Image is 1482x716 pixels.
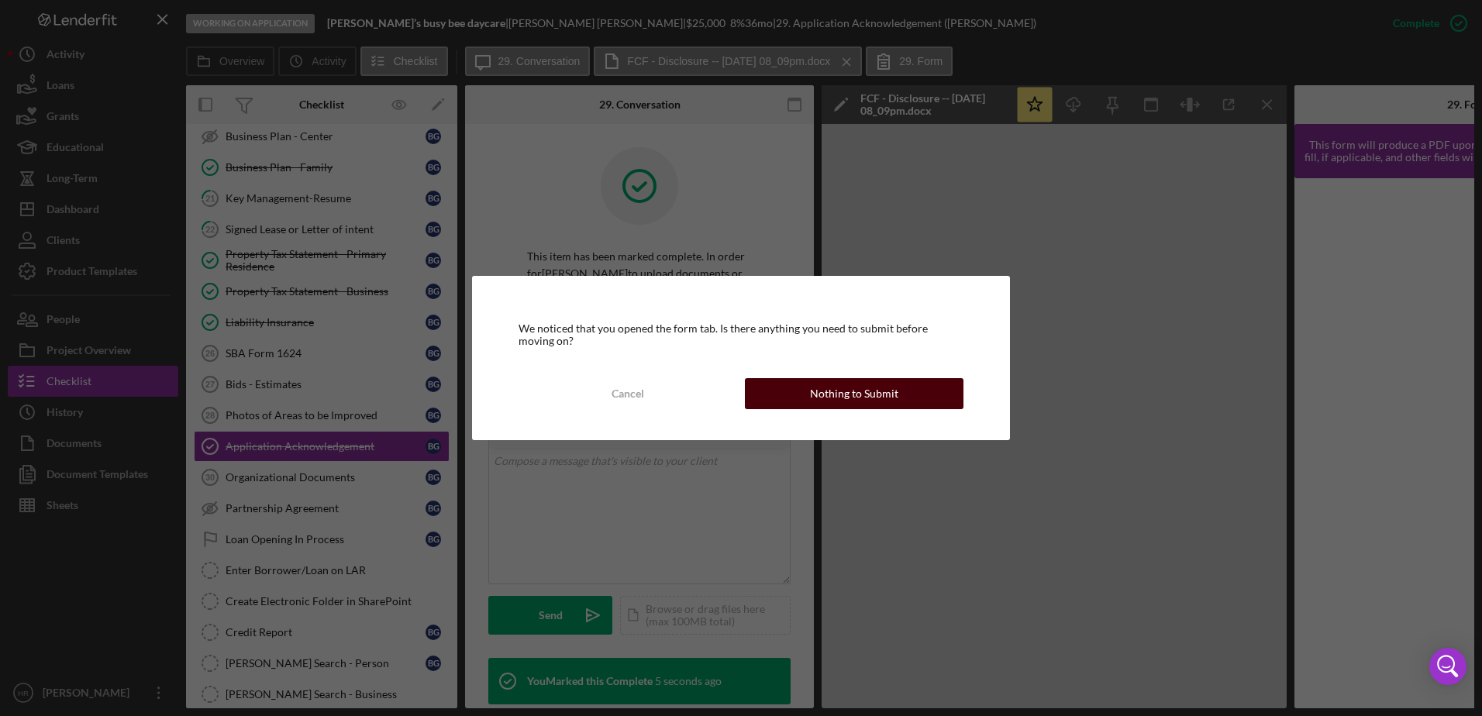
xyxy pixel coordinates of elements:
div: Open Intercom Messenger [1429,648,1466,685]
div: We noticed that you opened the form tab. Is there anything you need to submit before moving on? [519,322,963,347]
div: Cancel [612,378,644,409]
div: Nothing to Submit [810,378,898,409]
button: Nothing to Submit [745,378,963,409]
button: Cancel [519,378,737,409]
